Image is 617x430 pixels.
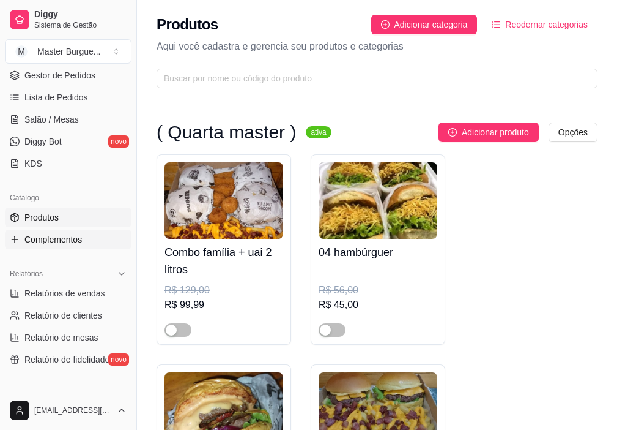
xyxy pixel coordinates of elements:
span: Sistema de Gestão [34,20,127,30]
span: Relatório de fidelidade [24,353,109,366]
h3: ( Quarta master ) [157,125,296,140]
img: product-image [164,162,283,239]
button: Adicionar produto [438,123,539,142]
span: Produtos [24,211,59,224]
a: Complementos [5,230,131,249]
button: [EMAIL_ADDRESS][DOMAIN_NAME] [5,396,131,425]
a: Gestor de Pedidos [5,66,131,85]
span: Lista de Pedidos [24,91,88,104]
h4: 04 hambúrguer [319,244,437,261]
span: Diggy Bot [24,135,62,148]
span: Salão / Mesas [24,113,79,126]
span: Diggy [34,9,127,20]
a: Produtos [5,208,131,227]
button: Reodernar categorias [482,15,597,34]
span: Gestor de Pedidos [24,69,95,81]
span: Relatório de clientes [24,309,102,322]
h2: Produtos [157,15,218,34]
span: Adicionar categoria [394,18,468,31]
div: R$ 56,00 [319,283,437,298]
a: Lista de Pedidos [5,88,131,107]
a: Salão / Mesas [5,110,131,129]
button: Adicionar categoria [371,15,478,34]
a: Relatórios de vendas [5,284,131,303]
span: Relatórios [10,269,43,279]
span: Relatórios de vendas [24,287,105,300]
button: Select a team [5,39,131,64]
span: ordered-list [492,20,500,29]
span: Reodernar categorias [505,18,588,31]
button: Opções [549,123,597,142]
div: R$ 45,00 [319,298,437,312]
sup: ativa [306,126,331,138]
span: Complementos [24,233,82,246]
div: Catálogo [5,188,131,208]
input: Buscar por nome ou código do produto [164,72,580,85]
img: product-image [319,162,437,239]
a: KDS [5,154,131,173]
a: Diggy Botnovo [5,132,131,151]
a: Relatório de clientes [5,306,131,325]
span: KDS [24,157,42,170]
span: plus-circle [448,128,457,137]
span: Opções [558,126,588,139]
h4: Combo família + uai 2 litros [164,244,283,278]
a: Relatório de mesas [5,328,131,347]
p: Aqui você cadastra e gerencia seu produtos e categorias [157,39,597,54]
span: M [15,45,28,58]
span: plus-circle [381,20,390,29]
span: [EMAIL_ADDRESS][DOMAIN_NAME] [34,405,112,415]
span: Adicionar produto [462,126,529,139]
div: Master Burgue ... [37,45,101,58]
div: Gerenciar [5,384,131,404]
div: R$ 129,00 [164,283,283,298]
div: R$ 99,99 [164,298,283,312]
a: DiggySistema de Gestão [5,5,131,34]
span: Relatório de mesas [24,331,98,344]
a: Relatório de fidelidadenovo [5,350,131,369]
